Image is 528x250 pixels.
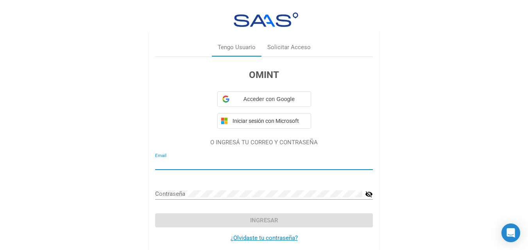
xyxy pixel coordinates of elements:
div: Tengo Usuario [218,43,256,52]
button: Iniciar sesión con Microsoft [217,113,311,129]
div: Open Intercom Messenger [501,223,520,242]
span: Iniciar sesión con Microsoft [231,118,308,124]
p: O INGRESÁ TU CORREO Y CONTRASEÑA [155,138,373,147]
h3: OMINT [155,68,373,82]
mat-icon: visibility_off [365,190,373,199]
div: Acceder con Google [217,91,311,107]
button: Ingresar [155,213,373,227]
div: Solicitar Acceso [267,43,311,52]
a: ¿Olvidaste tu contraseña? [231,234,298,241]
span: Ingresar [250,217,278,224]
span: Acceder con Google [233,95,306,103]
